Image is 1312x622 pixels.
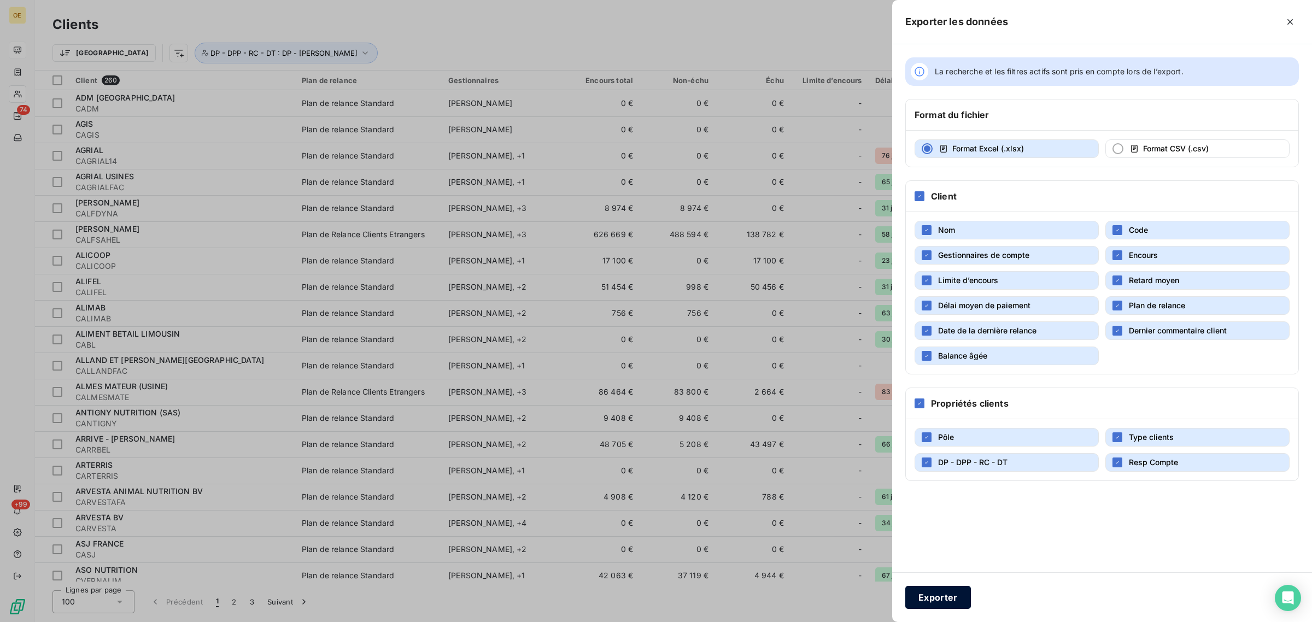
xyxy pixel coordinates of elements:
[1129,457,1178,467] span: Resp Compte
[1275,585,1301,611] div: Open Intercom Messenger
[1105,321,1290,340] button: Dernier commentaire client
[938,250,1029,260] span: Gestionnaires de compte
[1129,275,1179,285] span: Retard moyen
[952,144,1024,153] span: Format Excel (.xlsx)
[915,139,1099,158] button: Format Excel (.xlsx)
[1105,271,1290,290] button: Retard moyen
[938,326,1036,335] span: Date de la dernière relance
[1129,301,1185,310] span: Plan de relance
[931,190,957,203] h6: Client
[1105,453,1290,472] button: Resp Compte
[938,275,998,285] span: Limite d’encours
[938,351,987,360] span: Balance âgée
[915,108,989,121] h6: Format du fichier
[915,453,1099,472] button: DP - DPP - RC - DT
[915,428,1099,447] button: Pôle
[915,321,1099,340] button: Date de la dernière relance
[915,246,1099,265] button: Gestionnaires de compte
[905,586,971,609] button: Exporter
[915,296,1099,315] button: Délai moyen de paiement
[1105,221,1290,239] button: Code
[1129,432,1174,442] span: Type clients
[1105,139,1290,158] button: Format CSV (.csv)
[905,14,1008,30] h5: Exporter les données
[1129,225,1148,234] span: Code
[915,271,1099,290] button: Limite d’encours
[935,66,1184,77] span: La recherche et les filtres actifs sont pris en compte lors de l’export.
[1105,428,1290,447] button: Type clients
[1105,246,1290,265] button: Encours
[938,432,954,442] span: Pôle
[938,457,1008,467] span: DP - DPP - RC - DT
[938,225,955,234] span: Nom
[915,347,1099,365] button: Balance âgée
[931,397,1009,410] h6: Propriétés clients
[1129,326,1227,335] span: Dernier commentaire client
[938,301,1030,310] span: Délai moyen de paiement
[915,221,1099,239] button: Nom
[1143,144,1209,153] span: Format CSV (.csv)
[1129,250,1158,260] span: Encours
[1105,296,1290,315] button: Plan de relance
